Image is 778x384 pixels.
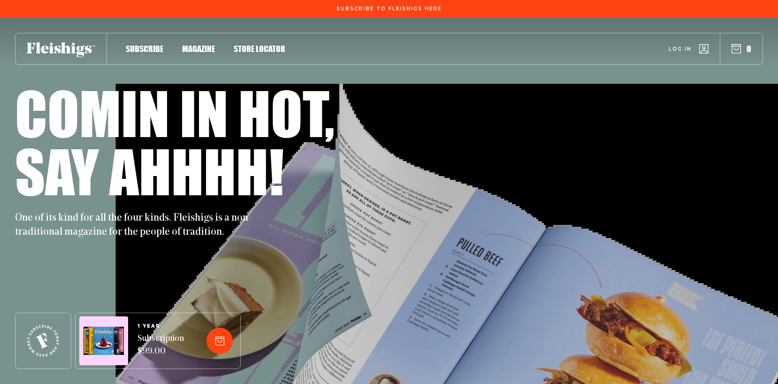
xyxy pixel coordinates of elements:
[126,42,163,55] a: Subscribe
[137,323,184,358] a: 1 YEARSubscription $99.00
[84,327,124,355] img: Magazines image
[336,6,442,12] span: Subscribe To Fleishigs Here
[335,6,443,11] a: Subscribe To Fleishigs Here
[234,42,285,55] a: Store locator
[669,46,692,53] span: Log in
[15,211,259,239] p: One of its kind for all the four kinds. Fleishigs is a non-traditional magazine for the people of...
[137,323,184,329] span: 1 YEAR
[137,333,184,358] span: Subscription $99.00
[15,142,284,200] h1: Say ahhhh!
[182,42,215,55] a: Magazine
[15,84,335,142] h1: Comin in hot,
[182,44,215,54] span: Magazine
[669,44,709,54] a: Log in
[234,44,285,54] span: Store locator
[126,44,163,54] span: Subscribe
[732,44,751,54] button: 0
